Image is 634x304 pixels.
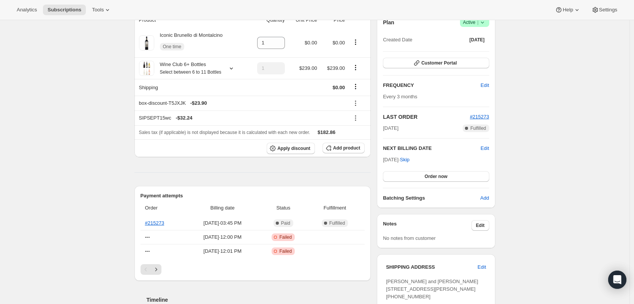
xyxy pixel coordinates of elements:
span: [DATE] · 12:01 PM [188,247,257,255]
h2: FREQUENCY [383,82,481,89]
span: [DATE] · 03:45 PM [188,219,257,227]
span: [PERSON_NAME] and [PERSON_NAME] [STREET_ADDRESS][PERSON_NAME] [PHONE_NUMBER] [386,279,478,299]
button: Skip [395,154,414,166]
span: Every 3 months [383,94,417,99]
div: Iconic Brunello di Montalcino [154,32,223,54]
button: Analytics [12,5,41,15]
span: $182.86 [318,129,335,135]
span: Help [563,7,573,13]
nav: Pagination [141,264,365,275]
div: box-discount-T5JXJK [139,99,345,107]
button: Edit [476,79,493,91]
span: --- [145,248,150,254]
span: $0.00 [332,40,345,46]
button: [DATE] [465,35,489,45]
th: Product [134,12,247,28]
button: Settings [587,5,622,15]
span: $0.00 [305,40,317,46]
th: Price [319,12,347,28]
span: --- [145,234,150,240]
span: | [477,19,478,25]
h2: Payment attempts [141,192,365,200]
span: [DATE] · [383,157,409,162]
button: Subscriptions [43,5,86,15]
span: Active [463,19,486,26]
span: Settings [599,7,617,13]
span: Fulfilled [470,125,486,131]
span: [DATE] [383,124,398,132]
span: Edit [476,222,485,228]
span: Order now [425,173,447,180]
span: Customer Portal [421,60,457,66]
span: No notes from customer [383,235,436,241]
button: Edit [481,145,489,152]
span: Tools [92,7,104,13]
div: SIPSEPT15wc [139,114,345,122]
button: Apply discount [267,143,315,154]
span: $239.00 [327,65,345,71]
small: Select between 6 to 11 Bottles [160,69,221,75]
button: Tools [87,5,116,15]
th: Unit Price [287,12,319,28]
div: Wine Club 6+ Bottles [154,61,221,76]
span: - $32.24 [175,114,192,122]
button: Shipping actions [349,82,362,91]
h2: LAST ORDER [383,113,470,121]
button: Add product [323,143,365,153]
span: Created Date [383,36,412,44]
span: Status [262,204,305,212]
span: Sales tax (if applicable) is not displayed because it is calculated with each new order. [139,130,310,135]
a: #215273 [470,114,489,120]
h2: Timeline [147,296,371,304]
th: Quantity [247,12,287,28]
span: Edit [481,82,489,89]
div: Open Intercom Messenger [608,271,626,289]
h3: SHIPPING ADDRESS [386,263,477,271]
span: Paid [281,220,290,226]
h2: Plan [383,19,394,26]
button: Add [476,192,493,204]
span: $0.00 [332,85,345,90]
span: Subscriptions [47,7,81,13]
h2: NEXT BILLING DATE [383,145,481,152]
th: Shipping [134,79,247,96]
span: - $23.90 [190,99,207,107]
span: $239.00 [299,65,317,71]
span: Fulfillment [310,204,360,212]
span: Edit [477,263,486,271]
button: Product actions [349,63,362,72]
button: Next [151,264,161,275]
button: Customer Portal [383,58,489,68]
span: Skip [400,156,409,164]
a: #215273 [145,220,164,226]
h6: Batching Settings [383,194,480,202]
span: [DATE] [470,37,485,43]
span: Failed [279,248,292,254]
span: Add [480,194,489,202]
span: One time [163,44,182,50]
span: Add product [333,145,360,151]
span: Analytics [17,7,37,13]
button: Order now [383,171,489,182]
button: Edit [473,261,490,273]
button: #215273 [470,113,489,121]
span: Fulfilled [329,220,345,226]
button: Edit [471,220,489,231]
h3: Notes [383,220,471,231]
th: Order [141,200,186,216]
span: Apply discount [277,145,310,151]
span: Billing date [188,204,257,212]
span: Failed [279,234,292,240]
button: Help [550,5,585,15]
span: [DATE] · 12:00 PM [188,233,257,241]
button: Product actions [349,38,362,46]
